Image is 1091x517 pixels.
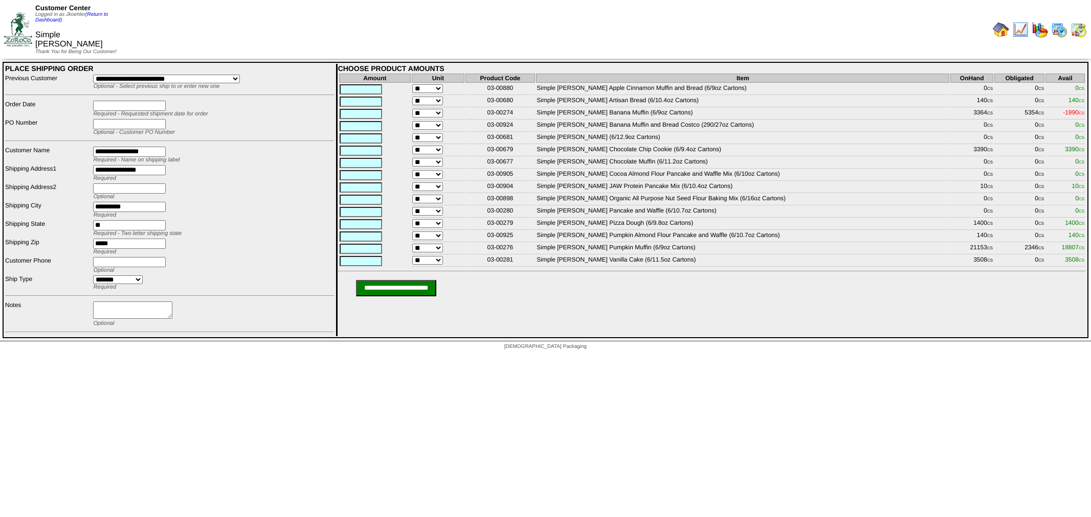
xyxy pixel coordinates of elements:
[950,96,993,107] td: 140
[93,194,114,200] span: Optional
[950,108,993,120] td: 3364
[35,31,103,49] span: Simple [PERSON_NAME]
[5,165,92,182] td: Shipping Address1
[994,182,1044,193] td: 0
[504,344,587,349] span: [DEMOGRAPHIC_DATA] Packaging
[1038,123,1044,128] span: CS
[93,230,182,237] span: Required - Two letter shipping state
[5,100,92,118] td: Order Date
[950,182,993,193] td: 10
[5,119,92,136] td: PO Number
[465,219,536,230] td: 03-00279
[93,129,175,135] span: Optional - Customer PO Number
[35,12,108,23] span: Logged in as Jkoehler
[950,133,993,144] td: 0
[93,284,116,290] span: Required
[994,255,1044,267] td: 0
[1038,86,1044,91] span: CS
[950,157,993,169] td: 0
[1079,246,1084,250] span: CS
[950,219,993,230] td: 1400
[465,96,536,107] td: 03-00680
[993,21,1009,38] img: home.gif
[994,194,1044,205] td: 0
[5,238,92,255] td: Shipping Zip
[987,209,993,214] span: CS
[5,301,92,327] td: Notes
[536,206,949,218] td: Simple [PERSON_NAME] Pancake and Waffle (6/10.7oz Cartons)
[1071,21,1087,38] img: calendarinout.gif
[35,49,117,55] span: Thank You for Being Our Customer!
[1045,74,1085,83] th: Avail
[1079,111,1084,115] span: CS
[5,275,92,291] td: Ship Type
[950,145,993,156] td: 3390
[1079,233,1084,238] span: CS
[4,12,32,46] img: ZoRoCo_Logo(Green%26Foil)%20jpg.webp
[412,74,464,83] th: Unit
[1038,258,1044,263] span: CS
[1075,121,1084,128] span: 0
[93,249,116,255] span: Required
[987,99,993,103] span: CS
[1072,182,1084,190] span: 10
[994,157,1044,169] td: 0
[465,145,536,156] td: 03-00679
[536,84,949,95] td: Simple [PERSON_NAME] Apple Cinnamon Muffin and Bread (6/9oz Cartons)
[1075,84,1084,91] span: 0
[950,194,993,205] td: 0
[1038,197,1044,201] span: CS
[5,146,92,163] td: Customer Name
[35,4,91,12] span: Customer Center
[465,206,536,218] td: 03-00280
[1075,158,1084,165] span: 0
[536,108,949,120] td: Simple [PERSON_NAME] Banana Muffin (6/9oz Cartons)
[1065,219,1084,226] span: 1400
[536,219,949,230] td: Simple [PERSON_NAME] Pizza Dough (6/9.8oz Cartons)
[465,182,536,193] td: 03-00904
[987,197,993,201] span: CS
[950,255,993,267] td: 3508
[1065,146,1084,153] span: 3390
[1079,221,1084,226] span: CS
[465,133,536,144] td: 03-00681
[1079,184,1084,189] span: CS
[987,111,993,115] span: CS
[987,172,993,177] span: CS
[1038,209,1044,214] span: CS
[950,231,993,242] td: 140
[1038,135,1044,140] span: CS
[536,74,949,83] th: Item
[1079,258,1084,263] span: CS
[465,121,536,132] td: 03-00924
[1068,231,1084,239] span: 140
[1062,244,1085,251] span: 18807
[1051,21,1067,38] img: calendarprod.gif
[987,148,993,152] span: CS
[465,255,536,267] td: 03-00281
[465,157,536,169] td: 03-00677
[987,221,993,226] span: CS
[5,183,92,200] td: Shipping Address2
[994,219,1044,230] td: 0
[536,133,949,144] td: Simple [PERSON_NAME] (6/12.9oz Cartons)
[1079,148,1084,152] span: CS
[1075,195,1084,202] span: 0
[5,64,335,73] div: PLACE SHIPPING ORDER
[536,157,949,169] td: Simple [PERSON_NAME] Chocolate Muffin (6/11.2oz Cartons)
[987,135,993,140] span: CS
[987,233,993,238] span: CS
[1038,221,1044,226] span: CS
[994,108,1044,120] td: 5354
[987,86,993,91] span: CS
[93,175,116,181] span: Required
[338,64,1086,73] div: CHOOSE PRODUCT AMOUNTS
[1079,135,1084,140] span: CS
[994,133,1044,144] td: 0
[987,123,993,128] span: CS
[5,220,92,237] td: Shipping State
[950,121,993,132] td: 0
[93,267,114,273] span: Optional
[1038,148,1044,152] span: CS
[5,74,92,90] td: Previous Customer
